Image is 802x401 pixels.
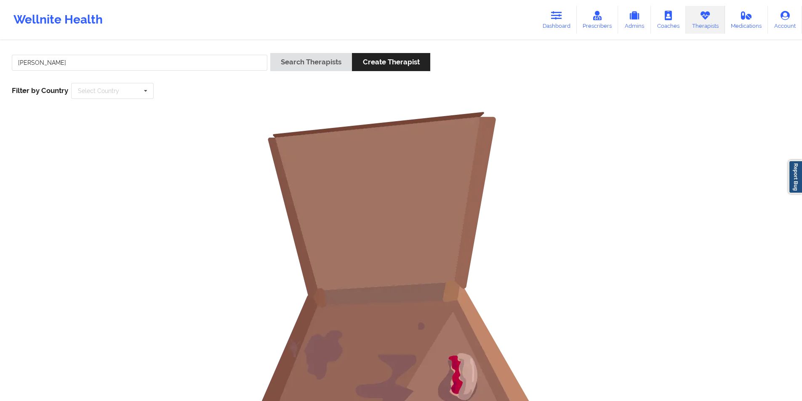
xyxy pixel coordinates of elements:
[536,6,577,34] a: Dashboard
[352,53,430,71] button: Create Therapist
[725,6,768,34] a: Medications
[768,6,802,34] a: Account
[686,6,725,34] a: Therapists
[618,6,651,34] a: Admins
[651,6,686,34] a: Coaches
[78,88,119,94] div: Select Country
[12,86,68,95] span: Filter by Country
[270,53,352,71] button: Search Therapists
[12,55,267,71] input: Search Keywords
[577,6,618,34] a: Prescribers
[789,160,802,194] a: Report Bug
